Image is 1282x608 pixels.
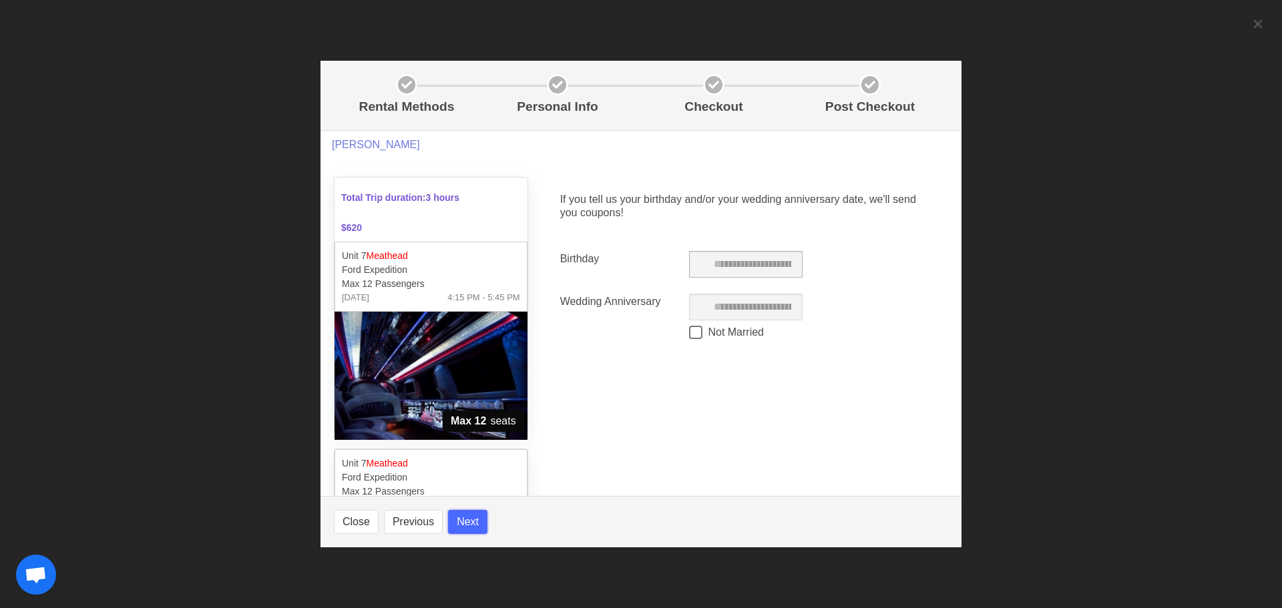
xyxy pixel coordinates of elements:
label: Birthday [560,251,600,267]
p: Unit 7 [342,457,520,471]
img: 07%2002.jpg [335,312,527,440]
span: 3 hours [426,192,460,203]
button: Previous [384,510,443,534]
span: Total Trip duration: [333,183,529,213]
span: [DATE] [342,291,369,304]
p: Unit 7 [342,249,520,263]
button: Next [448,510,487,534]
h5: If you tell us your birthday and/or your wedding anniversary date, we'll send you coupons! [560,193,932,218]
p: Max 12 Passengers [342,485,520,499]
p: Rental Methods [339,97,474,117]
p: Ford Expedition [342,263,520,277]
div: Open chat [16,555,56,595]
span: Not Married [702,326,764,339]
strong: Max 12 [451,413,486,429]
p: Ford Expedition [342,471,520,485]
span: seats [443,410,524,432]
span: [PERSON_NAME] [332,138,420,151]
p: Checkout [641,97,787,117]
p: Personal Info [485,97,630,117]
p: Max 12 Passengers [342,277,520,291]
span: 4:15 PM - 5:45 PM [447,291,519,304]
b: $620 [341,222,362,233]
label: Wedding Anniversary [560,294,661,310]
span: Meathead [367,458,408,469]
p: Post Checkout [797,97,943,117]
button: Close [334,510,379,534]
span: Meathead [367,250,408,261]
